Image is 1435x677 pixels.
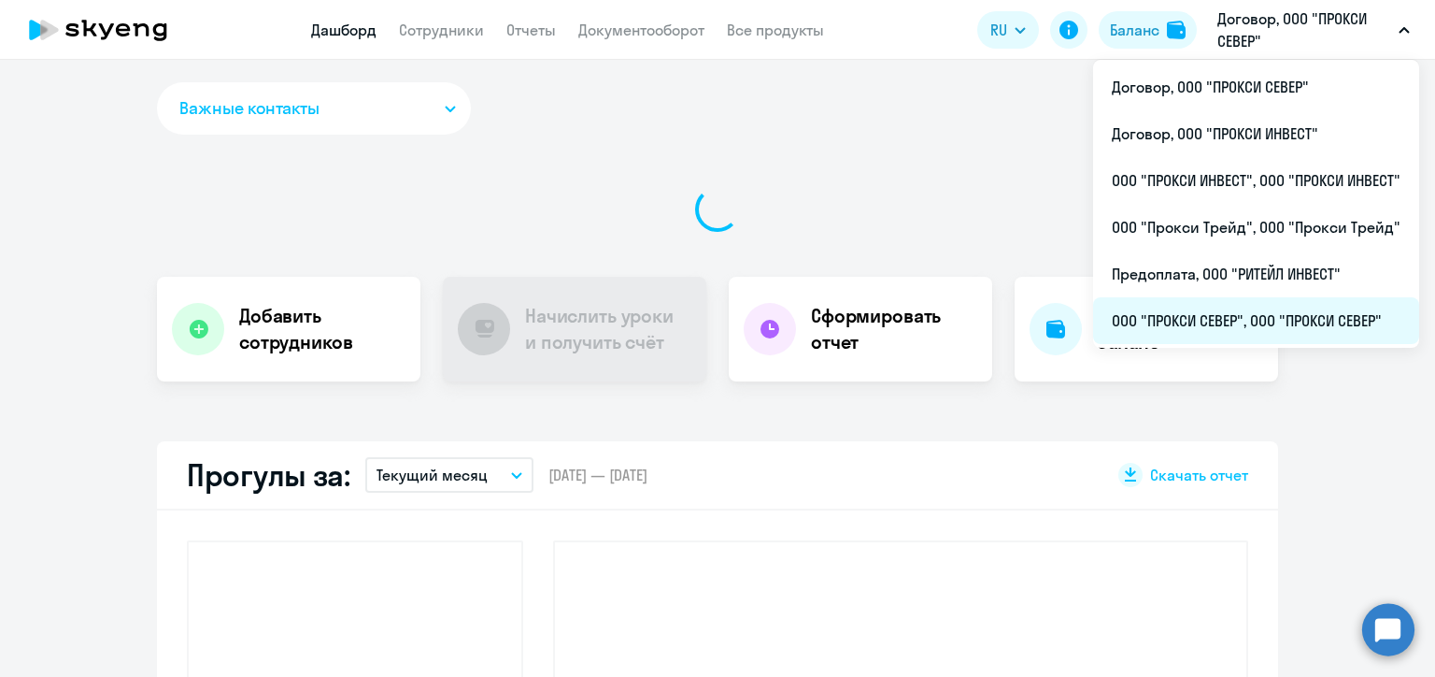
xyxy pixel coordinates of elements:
span: [DATE] — [DATE] [548,465,647,485]
p: Договор, ООО "ПРОКСИ СЕВЕР" [1217,7,1391,52]
div: Баланс [1110,19,1159,41]
button: Важные контакты [157,82,471,135]
p: Текущий месяц [377,464,488,486]
ul: RU [1093,60,1419,348]
span: RU [990,19,1007,41]
h4: Добавить сотрудников [239,303,405,355]
button: Текущий месяц [365,457,533,493]
button: Балансbalance [1099,11,1197,49]
a: Сотрудники [399,21,484,39]
button: Договор, ООО "ПРОКСИ СЕВЕР" [1208,7,1419,52]
a: Отчеты [506,21,556,39]
h2: Прогулы за: [187,456,350,494]
a: Все продукты [727,21,824,39]
a: Дашборд [311,21,377,39]
button: RU [977,11,1039,49]
img: balance [1167,21,1186,39]
span: Скачать отчет [1150,465,1248,485]
h4: Начислить уроки и получить счёт [525,303,688,355]
span: Важные контакты [179,96,320,121]
h4: Сформировать отчет [811,303,977,355]
a: Документооборот [578,21,704,39]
